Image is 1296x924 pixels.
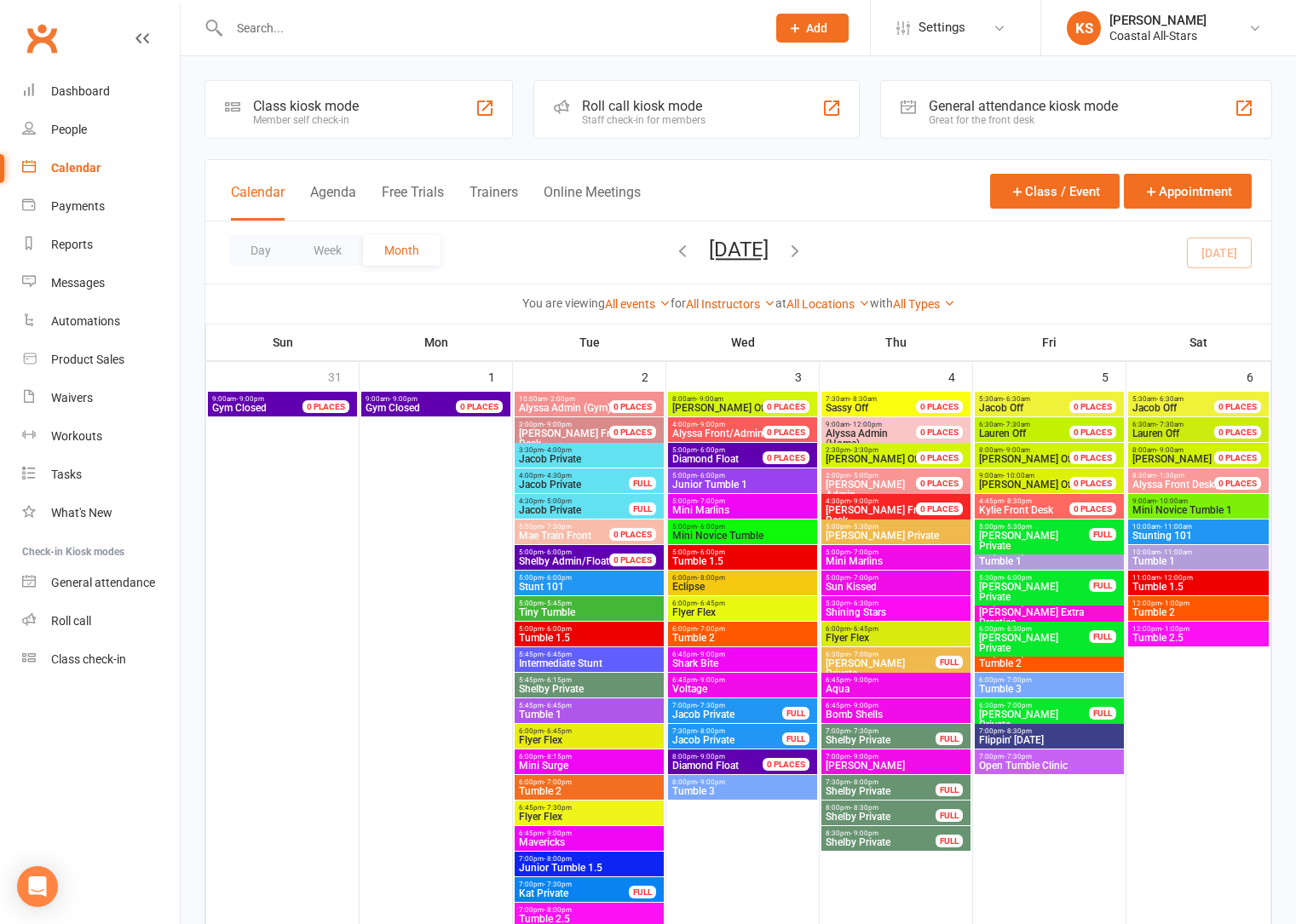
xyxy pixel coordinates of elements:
span: Tumble 1.5 [518,633,660,643]
span: 5:00pm [671,548,814,556]
div: Roll call kiosk mode [582,98,706,114]
span: Mini Novice Tumble 1 [1132,505,1265,515]
span: - 6:00pm [544,548,572,556]
button: Week [292,235,363,266]
div: Class kiosk mode [253,98,359,114]
span: - 7:00pm [1004,702,1032,709]
span: 9:00am [365,395,476,403]
span: Tumble 3 [978,684,1120,694]
div: 0 PLACES [916,451,963,464]
div: 0 PLACES [1069,400,1116,413]
span: Shining Stars [825,607,967,617]
div: Roll call [51,614,91,628]
strong: with [870,296,893,310]
span: Gym Closed [212,402,267,414]
span: Tumble 1.5 [671,556,814,566]
button: Add [776,14,849,43]
span: Jacob Private [518,505,630,515]
th: Fri [973,324,1126,360]
span: Diamond Float [672,453,739,465]
div: 1 [488,362,512,390]
span: 5:00pm [978,523,1090,531]
span: - 9:00am [1156,446,1184,454]
span: 5:00pm [518,523,630,531]
span: 6:45pm [825,702,967,709]
a: Payments [22,187,180,226]
span: - 6:45pm [544,702,572,709]
span: 3:30pm [518,446,660,454]
span: Lauren Off [979,428,1026,439]
div: Staff check-in for members [582,114,706,126]
span: Tumble 2 [1132,607,1265,617]
span: 5:30pm [825,600,967,607]
div: 0 PLACES [763,451,809,464]
div: Product Sales [51,353,124,366]
span: 7:30pm [671,727,783,735]
a: Reports [22,226,180,264]
span: 9:00am [825,421,936,428]
span: - 8:30am [850,395,877,403]
span: 8:30am [1132,472,1235,479]
button: Appointment [1124,174,1252,209]
button: Free Trials [382,184,444,221]
span: Mini Marlins [825,556,967,566]
span: - 10:00am [1003,472,1034,479]
span: - 1:00pm [1161,600,1189,607]
span: Shelby Admin/Float [519,555,609,567]
span: - 8:00pm [697,574,725,582]
a: Workouts [22,417,180,456]
div: Coastal All-Stars [1109,28,1207,43]
div: 0 PLACES [609,426,656,439]
span: - 6:30pm [850,600,878,607]
span: - 6:00pm [1004,574,1032,582]
span: 5:30am [1132,395,1235,403]
div: General attendance kiosk mode [929,98,1118,114]
span: 5:00pm [518,600,660,607]
div: 0 PLACES [763,400,809,413]
span: - 7:30pm [697,702,725,709]
span: - 12:00pm [1161,574,1193,582]
th: Sat [1126,324,1271,360]
span: Mae Train Front [519,530,591,542]
div: Workouts [51,429,102,443]
a: Automations [22,302,180,341]
span: 6:45pm [671,676,814,684]
span: Kylie Front Desk [979,504,1053,516]
span: - 7:00pm [697,497,725,505]
span: [PERSON_NAME] Private [978,709,1090,730]
a: Waivers [22,379,180,417]
span: 11:00am [1132,574,1265,582]
span: 4:00pm [518,472,630,479]
th: Sun [206,324,360,360]
span: - 6:00pm [697,548,725,556]
span: - 9:00pm [850,702,878,709]
div: 0 PLACES [1069,502,1116,515]
span: - 6:45pm [544,651,572,658]
span: 6:30am [978,421,1090,428]
a: All Instructors [686,297,775,311]
span: 7:00pm [671,702,783,709]
span: - 6:30pm [1004,625,1032,633]
span: Eclipse [671,582,814,592]
div: General attendance [51,576,155,589]
a: General attendance kiosk mode [22,564,180,602]
span: - 6:00pm [544,574,572,582]
span: - 6:15pm [544,676,572,684]
span: Alyssa Admin [826,428,888,439]
span: 6:30pm [825,651,936,658]
span: 5:45pm [518,676,660,684]
input: Search... [224,16,754,40]
button: Day [229,235,292,266]
div: 5 [1102,362,1126,390]
a: People [22,111,180,149]
span: 12:00pm [1132,625,1265,633]
span: Alyssa Front Desk [1132,479,1214,491]
span: - 9:00pm [850,676,878,684]
div: 0 PLACES [1214,426,1261,439]
span: - 6:45pm [544,727,572,735]
a: Tasks [22,456,180,494]
span: 5:00pm [671,446,783,454]
div: 0 PLACES [916,426,963,439]
span: 5:00pm [671,497,814,505]
span: Stunt 101 [518,582,660,592]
